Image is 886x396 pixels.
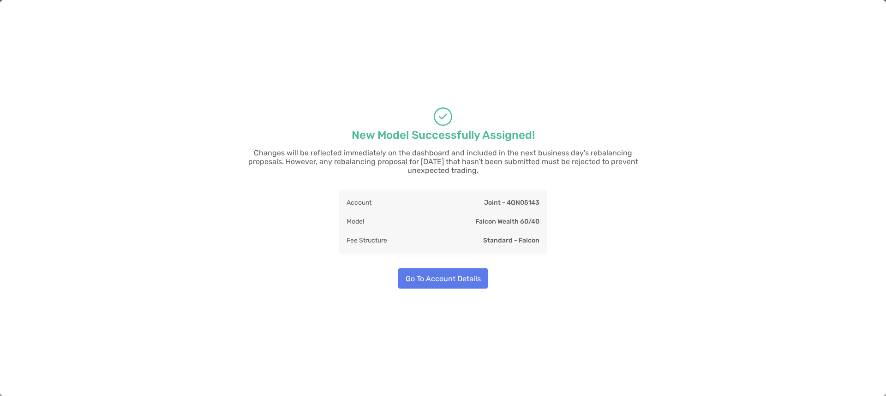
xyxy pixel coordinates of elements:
p: Model [347,216,364,227]
p: Falcon Wealth 60/40 [475,216,539,227]
p: Fee Structure [347,235,387,246]
p: Account [347,197,371,208]
button: Go To Account Details [398,268,488,289]
p: Changes will be reflected immediately on the dashboard and included in the next business day's re... [235,148,651,175]
p: New Model Successfully Assigned! [352,130,535,141]
p: Joint - 4QN05143 [484,197,539,208]
p: Standard - Falcon [483,235,539,246]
